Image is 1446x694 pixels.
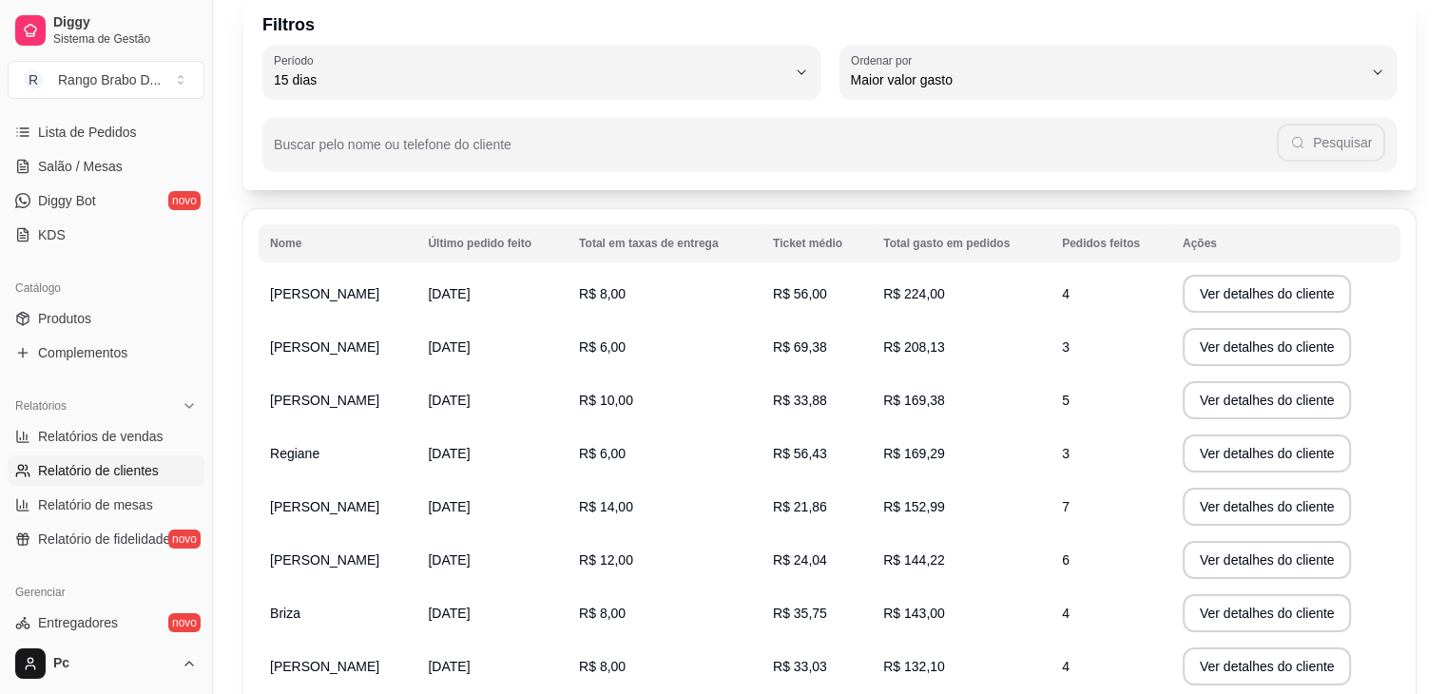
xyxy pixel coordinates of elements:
span: Entregadores [38,613,118,632]
span: 7 [1062,499,1070,514]
a: Entregadoresnovo [8,607,204,638]
span: 5 [1062,393,1070,408]
th: Nome [259,224,416,262]
span: [PERSON_NAME] [270,552,379,568]
span: Regiane [270,446,319,461]
button: Ver detalhes do cliente [1183,434,1352,472]
span: Relatórios de vendas [38,427,164,446]
a: Diggy Botnovo [8,185,204,216]
span: 3 [1062,339,1070,355]
button: Ver detalhes do cliente [1183,541,1352,579]
a: KDS [8,220,204,250]
div: Rango Brabo D ... [58,70,161,89]
a: Lista de Pedidos [8,117,204,147]
input: Buscar pelo nome ou telefone do cliente [274,143,1277,162]
span: R$ 56,43 [773,446,827,461]
span: [DATE] [428,286,470,301]
th: Total em taxas de entrega [568,224,762,262]
label: Ordenar por [851,52,918,68]
span: R$ 6,00 [579,446,626,461]
th: Ações [1171,224,1400,262]
span: R$ 152,99 [883,499,945,514]
span: R$ 56,00 [773,286,827,301]
span: R$ 169,38 [883,393,945,408]
span: [DATE] [428,339,470,355]
a: Complementos [8,337,204,368]
span: 4 [1062,286,1070,301]
th: Ticket médio [762,224,872,262]
span: Lista de Pedidos [38,123,137,142]
button: Ver detalhes do cliente [1183,594,1352,632]
span: [PERSON_NAME] [270,286,379,301]
span: Relatório de mesas [38,495,153,514]
span: R$ 143,00 [883,606,945,621]
span: Sistema de Gestão [53,31,197,47]
span: 4 [1062,659,1070,674]
span: R$ 33,03 [773,659,827,674]
span: R$ 224,00 [883,286,945,301]
a: Relatório de mesas [8,490,204,520]
th: Último pedido feito [416,224,568,262]
span: R$ 24,04 [773,552,827,568]
th: Total gasto em pedidos [872,224,1051,262]
span: [DATE] [428,606,470,621]
button: Pc [8,641,204,686]
a: Salão / Mesas [8,151,204,182]
p: Filtros [262,11,1397,38]
span: 6 [1062,552,1070,568]
span: R$ 6,00 [579,339,626,355]
span: R$ 12,00 [579,552,633,568]
a: DiggySistema de Gestão [8,8,204,53]
span: [DATE] [428,499,470,514]
a: Relatórios de vendas [8,421,204,452]
span: [PERSON_NAME] [270,659,379,674]
button: Select a team [8,61,204,99]
span: R$ 132,10 [883,659,945,674]
span: R$ 8,00 [579,606,626,621]
button: Ver detalhes do cliente [1183,328,1352,366]
span: [PERSON_NAME] [270,393,379,408]
span: Briza [270,606,300,621]
span: 3 [1062,446,1070,461]
span: R$ 14,00 [579,499,633,514]
span: [DATE] [428,552,470,568]
span: R$ 8,00 [579,286,626,301]
span: R$ 144,22 [883,552,945,568]
span: Relatórios [15,398,67,414]
span: Relatório de fidelidade [38,530,170,549]
span: R$ 169,29 [883,446,945,461]
button: Período15 dias [262,46,820,99]
span: Relatório de clientes [38,461,159,480]
a: Produtos [8,303,204,334]
span: Maior valor gasto [851,70,1363,89]
span: R$ 21,86 [773,499,827,514]
span: Diggy Bot [38,191,96,210]
button: Ver detalhes do cliente [1183,488,1352,526]
span: Complementos [38,343,127,362]
span: [DATE] [428,446,470,461]
span: R$ 35,75 [773,606,827,621]
span: [DATE] [428,659,470,674]
button: Ver detalhes do cliente [1183,275,1352,313]
span: Diggy [53,14,197,31]
span: KDS [38,225,66,244]
label: Período [274,52,319,68]
div: Gerenciar [8,577,204,607]
th: Pedidos feitos [1051,224,1171,262]
span: R [24,70,43,89]
span: R$ 33,88 [773,393,827,408]
a: Relatório de fidelidadenovo [8,524,204,554]
div: Catálogo [8,273,204,303]
span: 15 dias [274,70,786,89]
a: Relatório de clientes [8,455,204,486]
span: R$ 208,13 [883,339,945,355]
button: Ver detalhes do cliente [1183,647,1352,685]
span: R$ 8,00 [579,659,626,674]
span: 4 [1062,606,1070,621]
button: Ver detalhes do cliente [1183,381,1352,419]
span: [PERSON_NAME] [270,339,379,355]
span: [PERSON_NAME] [270,499,379,514]
button: Ordenar porMaior valor gasto [839,46,1398,99]
span: R$ 10,00 [579,393,633,408]
span: Pc [53,655,174,672]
